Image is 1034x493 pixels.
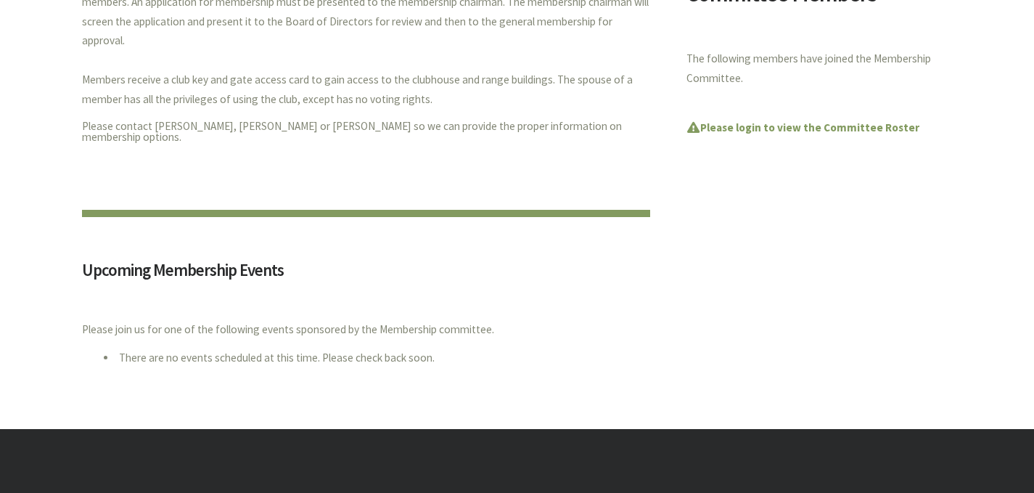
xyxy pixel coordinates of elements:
p: The following members have joined the Membership Committee. [686,49,953,89]
h3: Upcoming Membership Events [82,261,650,287]
a: Please login to view the Committee Roster [686,121,919,134]
li: There are no events scheduled at this time. Please check back soon. [104,351,650,373]
p: Please join us for one of the following events sponsored by the Membership committee. [82,320,650,340]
